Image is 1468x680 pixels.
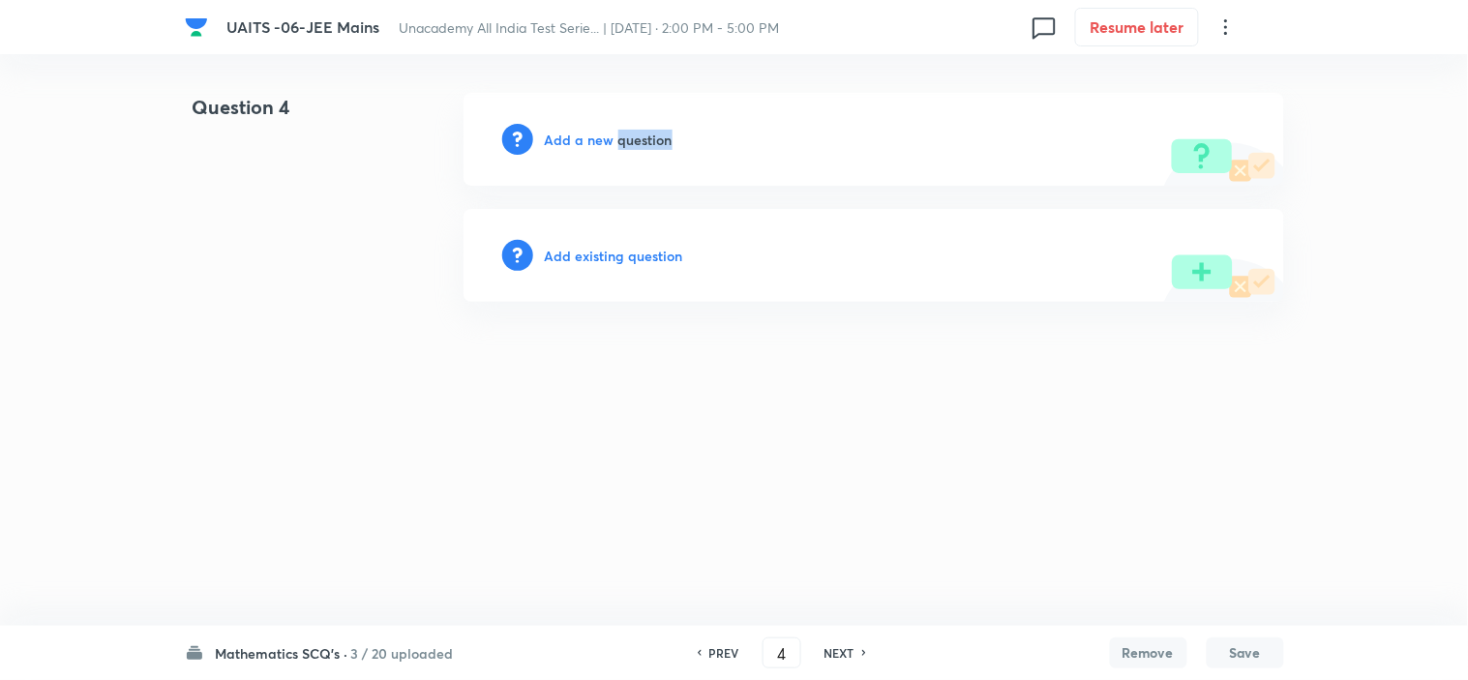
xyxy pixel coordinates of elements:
h6: Mathematics SCQ's · [216,643,348,664]
h4: Question 4 [185,93,402,137]
h6: PREV [709,644,739,662]
h6: NEXT [824,644,854,662]
button: Resume later [1075,8,1199,46]
span: UAITS -06-JEE Mains [226,16,379,37]
img: Company Logo [185,15,208,39]
h6: 3 / 20 uploaded [351,643,454,664]
a: Company Logo [185,15,212,39]
button: Save [1207,637,1284,668]
h6: Add existing question [545,246,683,266]
span: Unacademy All India Test Serie... | [DATE] · 2:00 PM - 5:00 PM [399,18,779,37]
h6: Add a new question [545,130,673,150]
button: Remove [1110,637,1187,668]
